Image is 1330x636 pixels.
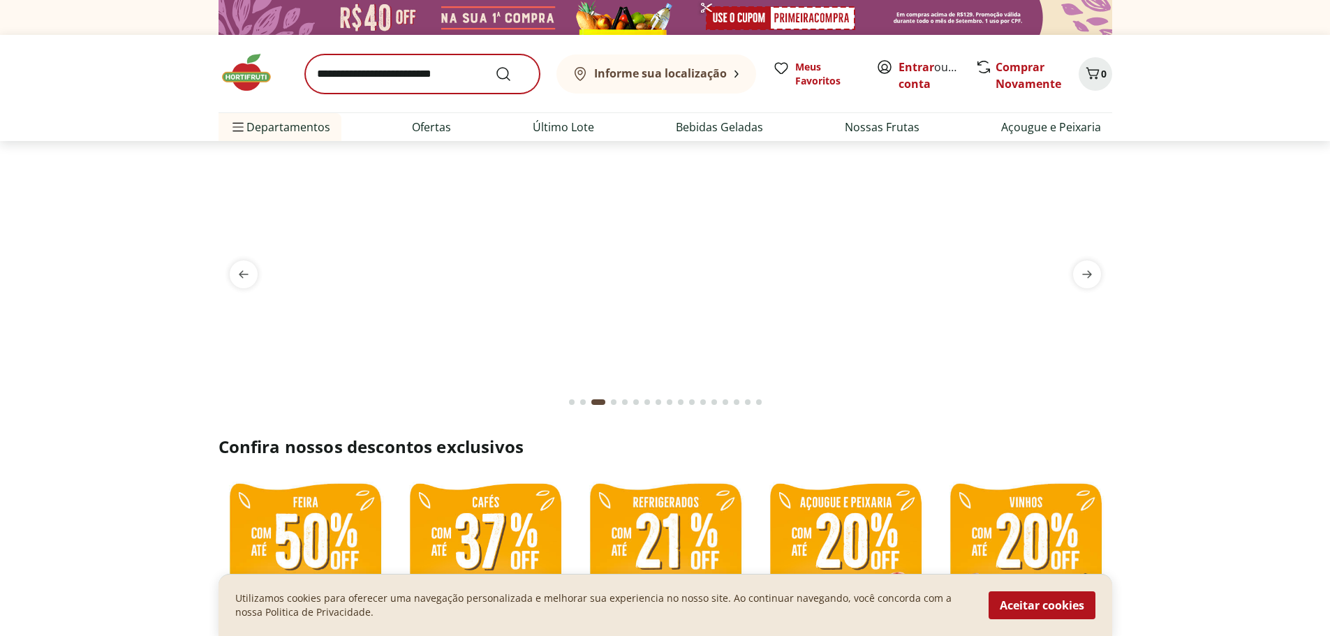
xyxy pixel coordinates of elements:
[686,385,697,419] button: Go to page 11 from fs-carousel
[630,385,642,419] button: Go to page 6 from fs-carousel
[845,119,919,135] a: Nossas Frutas
[899,59,934,75] a: Entrar
[676,119,763,135] a: Bebidas Geladas
[773,60,859,88] a: Meus Favoritos
[989,591,1095,619] button: Aceitar cookies
[664,385,675,419] button: Go to page 9 from fs-carousel
[1079,57,1112,91] button: Carrinho
[1001,119,1101,135] a: Açougue e Peixaria
[795,60,859,88] span: Meus Favoritos
[230,110,330,144] span: Departamentos
[608,385,619,419] button: Go to page 4 from fs-carousel
[577,385,589,419] button: Go to page 2 from fs-carousel
[653,385,664,419] button: Go to page 8 from fs-carousel
[720,385,731,419] button: Go to page 14 from fs-carousel
[566,385,577,419] button: Go to page 1 from fs-carousel
[495,66,529,82] button: Submit Search
[753,385,764,419] button: Go to page 17 from fs-carousel
[1062,260,1112,288] button: next
[589,385,608,419] button: Current page from fs-carousel
[675,385,686,419] button: Go to page 10 from fs-carousel
[235,591,972,619] p: Utilizamos cookies para oferecer uma navegação personalizada e melhorar sua experiencia no nosso ...
[412,119,451,135] a: Ofertas
[996,59,1061,91] a: Comprar Novamente
[709,385,720,419] button: Go to page 13 from fs-carousel
[219,436,1112,458] h2: Confira nossos descontos exclusivos
[594,66,727,81] b: Informe sua localização
[619,385,630,419] button: Go to page 5 from fs-carousel
[899,59,961,92] span: ou
[1101,67,1107,80] span: 0
[899,59,975,91] a: Criar conta
[742,385,753,419] button: Go to page 16 from fs-carousel
[731,385,742,419] button: Go to page 15 from fs-carousel
[556,54,756,94] button: Informe sua localização
[533,119,594,135] a: Último Lote
[230,110,246,144] button: Menu
[697,385,709,419] button: Go to page 12 from fs-carousel
[642,385,653,419] button: Go to page 7 from fs-carousel
[305,54,540,94] input: search
[219,158,1112,374] img: açougue
[219,52,288,94] img: Hortifruti
[219,260,269,288] button: previous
